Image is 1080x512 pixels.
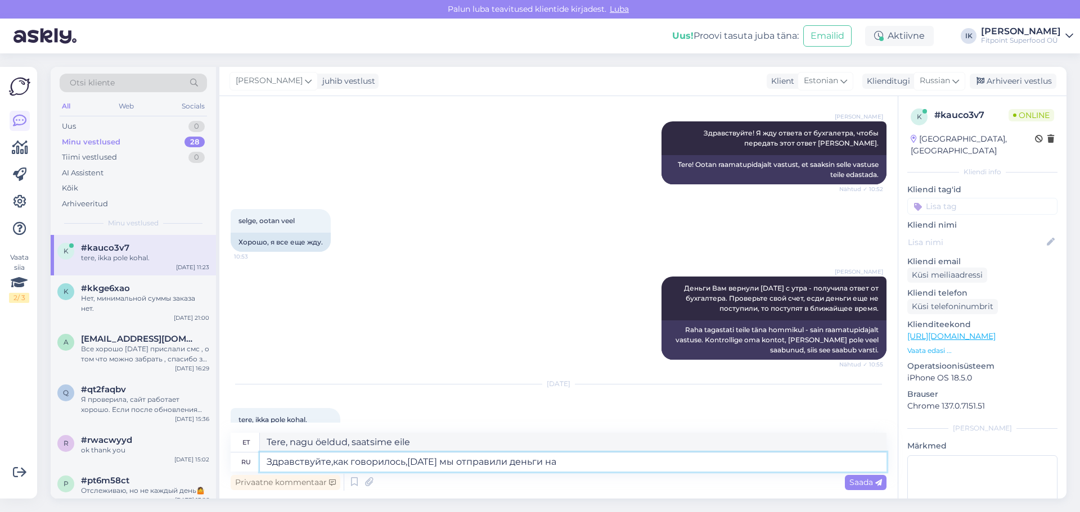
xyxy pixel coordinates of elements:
div: Tere! Ootan raamatupidajalt vastust, et saaksin selle vastuse teile edastada. [661,155,886,184]
span: 10:53 [234,252,276,261]
div: [PERSON_NAME] [981,27,1061,36]
div: [DATE] 15:02 [174,455,209,464]
div: Fitpoint Superfood OÜ [981,36,1061,45]
p: Brauser [907,388,1057,400]
p: Kliendi nimi [907,219,1057,231]
span: Minu vestlused [108,218,159,228]
div: [DATE] 13:26 [175,496,209,504]
b: Uus! [672,30,694,41]
div: Proovi tasuta juba täna: [672,29,799,43]
p: Operatsioonisüsteem [907,360,1057,372]
img: Askly Logo [9,76,30,97]
span: #rwacwyyd [81,435,132,445]
input: Lisa tag [907,198,1057,215]
div: 2 / 3 [9,293,29,303]
div: Все хорошо [DATE] прислали смс , о том что можно забрать , спасибо за ответ [81,344,209,364]
div: [DATE] 11:23 [176,263,209,271]
textarea: Здравствуйте,как говорилось,[DATE] мы отправили деньги на [260,452,886,472]
textarea: Tere, nagu öeldud, saatsime eile [260,433,886,452]
div: juhib vestlust [318,75,375,87]
div: Privaatne kommentaar [231,475,340,490]
span: Деньги Вам вернули [DATE] с утра - получила ответ от бухгалтера. Проверьте свой счет, есди деньги... [684,284,880,312]
span: artempereverzev333@gmail.com [81,334,198,344]
span: Nähtud ✓ 10:52 [839,185,883,193]
a: [URL][DOMAIN_NAME] [907,331,996,341]
p: Kliendi telefon [907,287,1057,299]
div: [PERSON_NAME] [907,423,1057,433]
div: Arhiveeri vestlus [970,74,1056,89]
div: [DATE] 16:29 [175,364,209,373]
div: Uus [62,121,76,132]
span: Russian [920,75,950,87]
div: 0 [188,121,205,132]
input: Lisa nimi [908,236,1045,248]
span: q [63,388,69,397]
div: [DATE] 21:00 [174,314,209,322]
span: k [64,247,69,255]
div: Vaata siia [9,252,29,303]
div: Kliendi info [907,167,1057,177]
span: selge, ootan veel [238,216,295,225]
span: k [917,112,922,121]
div: Отслеживаю, но не каждый день🤷 [81,486,209,496]
p: iPhone OS 18.5.0 [907,372,1057,384]
span: #kkge6xao [81,283,130,293]
div: # kauco3v7 [934,108,1009,122]
div: [DATE] 15:36 [175,415,209,423]
span: [PERSON_NAME] [236,75,303,87]
div: IK [961,28,976,44]
div: Küsi telefoninumbrit [907,299,998,314]
span: r [64,439,69,447]
span: Saada [849,477,882,487]
a: [PERSON_NAME]Fitpoint Superfood OÜ [981,27,1073,45]
p: Märkmed [907,440,1057,452]
div: [GEOGRAPHIC_DATA], [GEOGRAPHIC_DATA] [911,133,1035,157]
div: 0 [188,152,205,163]
div: Хорошо, я все еще жду. [231,233,331,252]
p: Kliendi tag'id [907,184,1057,196]
div: Minu vestlused [62,137,120,148]
div: All [60,99,73,114]
div: Web [116,99,136,114]
div: AI Assistent [62,167,103,179]
span: Luba [606,4,632,14]
span: #qt2faqbv [81,384,126,395]
div: Klienditugi [862,75,910,87]
div: ok thank you [81,445,209,455]
span: Online [1009,109,1054,121]
div: Tiimi vestlused [62,152,117,163]
p: Klienditeekond [907,319,1057,330]
div: [DATE] [231,379,886,389]
span: [PERSON_NAME] [835,112,883,121]
div: Нет, минимальной суммы заказа нет. [81,293,209,314]
span: Nähtud ✓ 10:55 [839,360,883,369]
div: Я проверила, сайт работает хорошо. Если после обновления эта ошибка останется, пожалуйста, сообщи... [81,395,209,415]
p: Chrome 137.0.7151.51 [907,400,1057,412]
div: Kõik [62,183,78,194]
div: tere, ikka pole kohal. [81,253,209,263]
div: Klient [767,75,794,87]
span: #kauco3v7 [81,243,129,253]
button: Emailid [803,25,852,47]
div: et [242,433,250,452]
div: Aktiivne [865,26,934,46]
p: Vaata edasi ... [907,346,1057,356]
span: Estonian [804,75,838,87]
p: Kliendi email [907,256,1057,268]
span: tere, ikka pole kohal. [238,415,307,424]
span: Otsi kliente [70,77,115,89]
div: Raha tagastati teile täna hommikul - sain raamatupidajalt vastuse. Kontrollige oma kontot, [PERSO... [661,320,886,360]
span: p [64,479,69,488]
span: a [64,338,69,346]
span: k [64,287,69,296]
div: ru [241,452,251,472]
span: #pt6m58ct [81,475,129,486]
span: Здравствуйте! Я жду ответа от бухгалетра, чтобы передать этот ответ [PERSON_NAME]. [704,129,880,147]
div: Küsi meiliaadressi [907,268,987,283]
div: Socials [179,99,207,114]
div: 28 [184,137,205,148]
span: [PERSON_NAME] [835,268,883,276]
div: Arhiveeritud [62,198,108,210]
